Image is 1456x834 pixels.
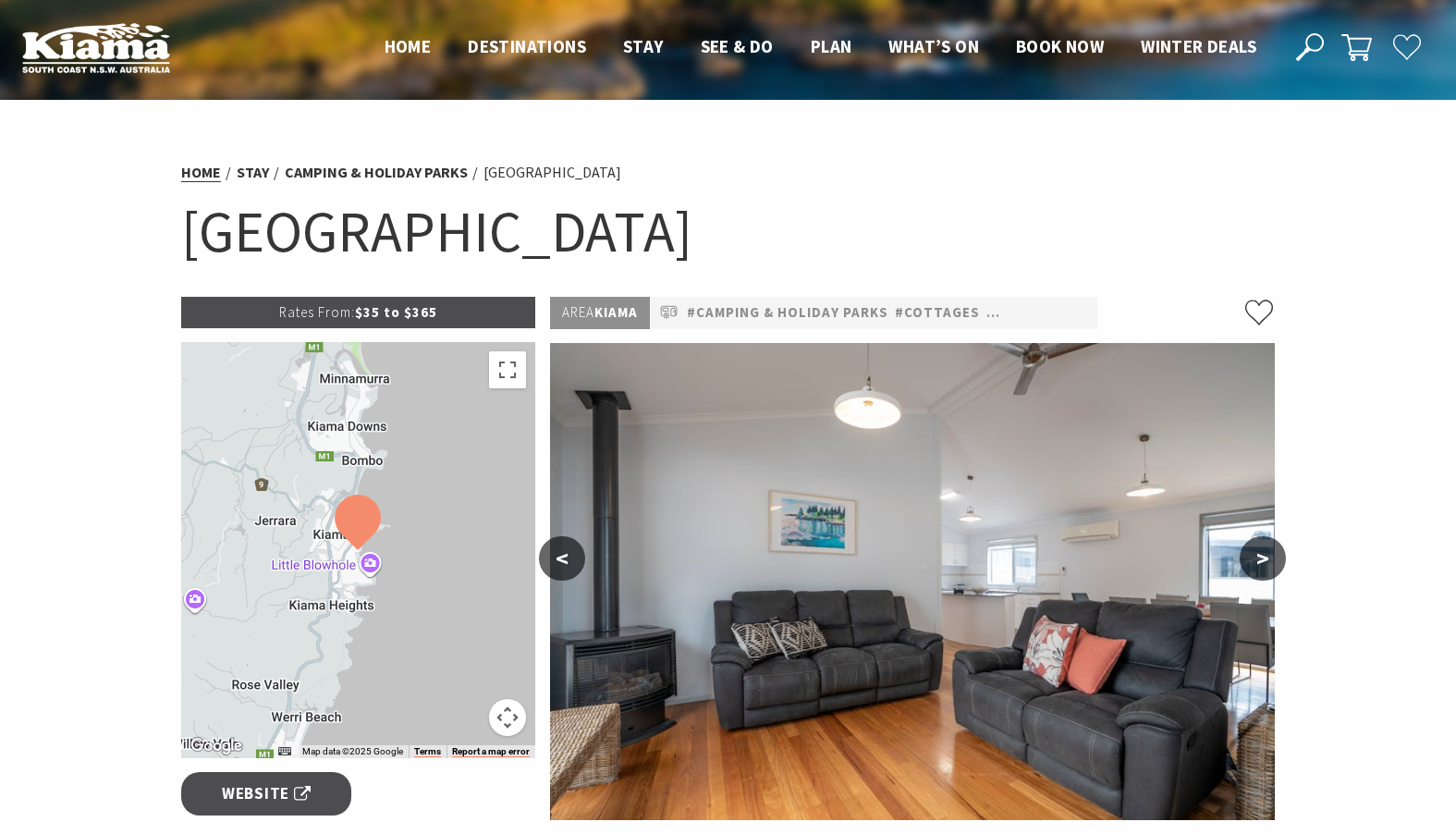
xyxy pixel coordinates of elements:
button: Keyboard shortcuts [278,745,291,758]
a: #Camping & Holiday Parks [687,301,888,325]
img: Kiama Logo [22,22,170,73]
span: Plan [811,35,852,57]
button: > [1240,536,1286,581]
img: Google [186,734,247,758]
span: Rates From: [279,303,355,321]
a: Click to see this area on Google Maps [186,734,247,758]
span: Area [562,303,594,321]
span: Map data ©2025 Google [302,746,403,756]
span: Website [222,781,311,806]
h1: [GEOGRAPHIC_DATA] [181,194,1276,269]
span: Stay [623,35,664,57]
a: #Cottages [895,301,980,325]
p: $35 to $365 [181,297,536,328]
span: Book now [1016,35,1104,57]
a: Report a map error [452,746,530,757]
a: Home [181,163,221,182]
a: Stay [237,163,269,182]
nav: Main Menu [366,32,1275,63]
span: Winter Deals [1141,35,1256,57]
span: What’s On [888,35,979,57]
li: [GEOGRAPHIC_DATA] [483,161,621,185]
span: Destinations [468,35,586,57]
p: Kiama [550,297,650,329]
button: Toggle fullscreen view [489,351,526,388]
span: See & Do [701,35,774,57]
button: Map camera controls [489,699,526,736]
img: 3 bedroom cabin [550,343,1275,820]
a: #Pet Friendly [986,301,1094,325]
button: < [539,536,585,581]
span: Home [385,35,432,57]
a: Terms [414,746,441,757]
a: Website [181,772,352,816]
a: Camping & Holiday Parks [285,163,468,182]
